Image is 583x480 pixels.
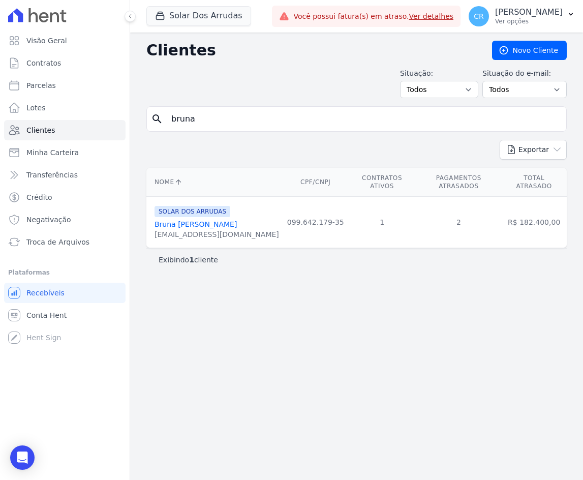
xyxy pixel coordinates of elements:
[155,206,230,217] span: SOLAR DOS ARRUDAS
[4,75,126,96] a: Parcelas
[4,165,126,185] a: Transferências
[26,170,78,180] span: Transferências
[348,168,416,197] th: Contratos Ativos
[146,6,251,25] button: Solar Dos Arrudas
[4,98,126,118] a: Lotes
[4,305,126,325] a: Conta Hent
[146,41,476,59] h2: Clientes
[26,103,46,113] span: Lotes
[10,445,35,470] div: Open Intercom Messenger
[482,68,567,79] label: Situação do e-mail:
[26,192,52,202] span: Crédito
[4,53,126,73] a: Contratos
[293,11,453,22] span: Você possui fatura(s) em atraso.
[500,140,567,160] button: Exportar
[4,120,126,140] a: Clientes
[283,168,348,197] th: CPF/CNPJ
[4,31,126,51] a: Visão Geral
[165,109,562,129] input: Buscar por nome, CPF ou e-mail
[409,12,454,20] a: Ver detalhes
[155,220,237,228] a: Bruna [PERSON_NAME]
[189,256,194,264] b: 1
[4,187,126,207] a: Crédito
[159,255,218,265] p: Exibindo cliente
[348,197,416,248] td: 1
[26,125,55,135] span: Clientes
[26,288,65,298] span: Recebíveis
[400,68,478,79] label: Situação:
[151,113,163,125] i: search
[26,80,56,91] span: Parcelas
[461,2,583,31] button: CR [PERSON_NAME] Ver opções
[495,7,563,17] p: [PERSON_NAME]
[4,283,126,303] a: Recebíveis
[26,215,71,225] span: Negativação
[26,36,67,46] span: Visão Geral
[4,209,126,230] a: Negativação
[146,168,283,197] th: Nome
[501,168,567,197] th: Total Atrasado
[495,17,563,25] p: Ver opções
[416,168,501,197] th: Pagamentos Atrasados
[8,266,121,279] div: Plataformas
[501,197,567,248] td: R$ 182.400,00
[474,13,484,20] span: CR
[416,197,501,248] td: 2
[283,197,348,248] td: 099.642.179-35
[26,58,61,68] span: Contratos
[4,142,126,163] a: Minha Carteira
[26,310,67,320] span: Conta Hent
[26,147,79,158] span: Minha Carteira
[492,41,567,60] a: Novo Cliente
[26,237,89,247] span: Troca de Arquivos
[4,232,126,252] a: Troca de Arquivos
[155,229,279,239] div: [EMAIL_ADDRESS][DOMAIN_NAME]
